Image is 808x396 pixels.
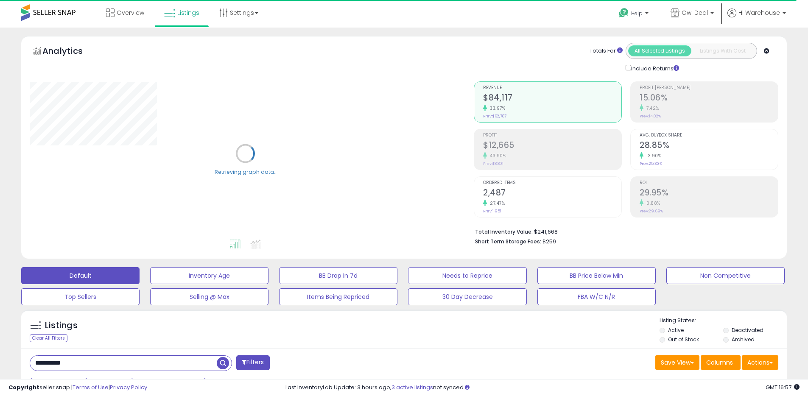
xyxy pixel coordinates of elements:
div: Retrieving graph data.. [215,168,277,176]
li: $241,668 [475,226,772,236]
span: Owl Deal [682,8,708,17]
h2: 28.85% [640,140,778,152]
a: 3 active listings [391,383,433,391]
button: Last 7 Days [31,378,87,392]
h2: 15.06% [640,93,778,104]
button: Inventory Age [150,267,268,284]
button: Default [21,267,140,284]
button: Actions [742,355,778,370]
span: Avg. Buybox Share [640,133,778,138]
span: Profit [PERSON_NAME] [640,86,778,90]
small: 43.90% [487,153,506,159]
a: Help [612,1,657,28]
a: Hi Warehouse [727,8,786,28]
button: Needs to Reprice [408,267,526,284]
small: 7.42% [643,105,659,112]
a: Terms of Use [73,383,109,391]
h2: $12,665 [483,140,621,152]
h5: Listings [45,320,78,332]
div: Include Returns [619,63,689,73]
button: Selling @ Max [150,288,268,305]
span: Listings [177,8,199,17]
span: Profit [483,133,621,138]
span: Help [631,10,643,17]
h5: Analytics [42,45,99,59]
small: Prev: 29.69% [640,209,663,214]
h2: 29.95% [640,188,778,199]
label: Archived [732,336,755,343]
span: Ordered Items [483,181,621,185]
span: ROI [640,181,778,185]
button: Top Sellers [21,288,140,305]
button: FBA W/C N/R [537,288,656,305]
span: Revenue [483,86,621,90]
small: Prev: 1,951 [483,209,501,214]
small: Prev: $62,787 [483,114,506,119]
span: Overview [117,8,144,17]
small: 33.97% [487,105,505,112]
span: 2025-08-16 16:57 GMT [766,383,800,391]
button: All Selected Listings [628,45,691,56]
div: Last InventoryLab Update: 3 hours ago, not synced. [285,384,800,392]
button: Filters [236,355,269,370]
button: BB Drop in 7d [279,267,397,284]
button: BB Price Below Min [537,267,656,284]
small: 27.47% [487,200,505,206]
span: $259 [542,237,556,245]
label: Out of Stock [668,336,699,343]
div: Clear All Filters [30,334,67,342]
span: Columns [706,358,733,367]
small: 0.88% [643,200,660,206]
p: Listing States: [660,317,787,325]
small: 13.90% [643,153,661,159]
strong: Copyright [8,383,39,391]
button: Items Being Repriced [279,288,397,305]
small: Prev: 14.02% [640,114,661,119]
label: Active [668,326,684,334]
small: Prev: 25.33% [640,161,662,166]
button: 30 Day Decrease [408,288,526,305]
small: Prev: $8,801 [483,161,503,166]
button: Non Competitive [666,267,785,284]
h2: 2,487 [483,188,621,199]
button: Listings With Cost [691,45,754,56]
h2: $84,117 [483,93,621,104]
button: Aug-02 - Aug-08 [131,378,206,392]
a: Privacy Policy [110,383,147,391]
i: Get Help [618,8,629,18]
b: Short Term Storage Fees: [475,238,541,245]
label: Deactivated [732,326,763,334]
button: Columns [701,355,741,370]
span: Hi Warehouse [738,8,780,17]
button: Save View [655,355,699,370]
b: Total Inventory Value: [475,228,533,235]
div: Totals For [590,47,623,55]
div: seller snap | | [8,384,147,392]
